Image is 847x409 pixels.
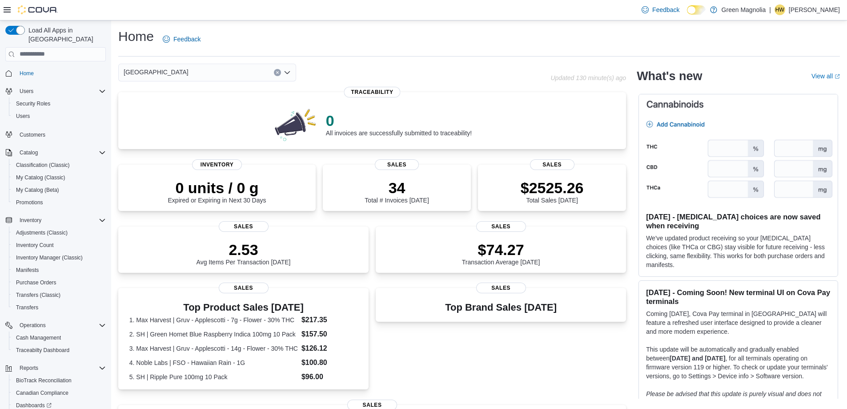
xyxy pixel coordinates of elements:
span: Reports [16,363,106,373]
span: Users [16,113,30,120]
dt: 3. Max Harvest | Gruv - Applescotti - 14g - Flower - 30% THC [129,344,298,353]
span: Adjustments (Classic) [16,229,68,236]
span: Load All Apps in [GEOGRAPHIC_DATA] [25,26,106,44]
button: Customers [2,128,109,141]
a: Traceabilty Dashboard [12,345,73,356]
div: Total # Invoices [DATE] [365,179,429,204]
span: Cash Management [16,334,61,341]
span: Customers [16,129,106,140]
a: Adjustments (Classic) [12,227,71,238]
p: Green Magnolia [722,4,766,15]
span: Inventory [16,215,106,226]
span: Transfers [12,302,106,313]
div: Avg Items Per Transaction [DATE] [197,241,291,266]
span: Catalog [16,147,106,158]
p: $2525.26 [521,179,584,197]
a: My Catalog (Beta) [12,185,63,195]
span: Security Roles [12,98,106,109]
h3: [DATE] - Coming Soon! New terminal UI on Cova Pay terminals [646,288,831,306]
a: Classification (Classic) [12,160,73,170]
div: Total Sales [DATE] [521,179,584,204]
span: Purchase Orders [16,279,56,286]
span: Users [20,88,33,95]
button: Purchase Orders [9,276,109,289]
dt: 1. Max Harvest | Gruv - Applescotti - 7g - Flower - 30% THC [129,316,298,324]
span: My Catalog (Beta) [12,185,106,195]
span: Home [16,68,106,79]
dt: 5. SH | Ripple Pure 100mg 10 Pack [129,373,298,381]
div: Heather Wheeler [775,4,785,15]
p: Coming [DATE], Cova Pay terminal in [GEOGRAPHIC_DATA] will feature a refreshed user interface des... [646,309,831,336]
a: View allExternal link [811,73,840,80]
span: Classification (Classic) [12,160,106,170]
button: Reports [16,363,42,373]
button: BioTrack Reconciliation [9,374,109,387]
span: Manifests [12,265,106,275]
dt: 4. Noble Labs | FSO - Hawaiian Rain - 1G [129,358,298,367]
h3: [DATE] - [MEDICAL_DATA] choices are now saved when receiving [646,212,831,230]
button: Classification (Classic) [9,159,109,171]
button: Canadian Compliance [9,387,109,399]
button: Inventory Manager (Classic) [9,251,109,264]
button: Users [16,86,37,97]
h2: What's new [637,69,702,83]
span: Reports [20,364,38,372]
span: Operations [20,322,46,329]
div: All invoices are successfully submitted to traceability! [326,112,472,137]
a: Feedback [159,30,204,48]
span: Canadian Compliance [12,388,106,398]
p: | [769,4,771,15]
a: Customers [16,130,49,140]
span: Sales [375,159,419,170]
p: We've updated product receiving so your [MEDICAL_DATA] choices (like THCa or CBG) stay visible fo... [646,234,831,269]
h3: Top Product Sales [DATE] [129,302,358,313]
span: Inventory Count [12,240,106,251]
span: Home [20,70,34,77]
button: Operations [16,320,49,331]
button: My Catalog (Classic) [9,171,109,184]
a: My Catalog (Classic) [12,172,69,183]
span: Adjustments (Classic) [12,227,106,238]
dt: 2. SH | Green Hornet Blue Raspberry Indica 100mg 10 Pack [129,330,298,339]
button: Inventory [2,214,109,227]
span: Sales [530,159,574,170]
a: Promotions [12,197,47,208]
a: Cash Management [12,332,64,343]
button: Operations [2,319,109,332]
a: Home [16,68,37,79]
h3: Top Brand Sales [DATE] [445,302,557,313]
button: Inventory Count [9,239,109,251]
button: Manifests [9,264,109,276]
a: Transfers [12,302,42,313]
span: Traceabilty Dashboard [16,347,69,354]
a: Users [12,111,33,121]
span: Dashboards [16,402,52,409]
span: BioTrack Reconciliation [12,375,106,386]
img: Cova [18,5,58,14]
span: Promotions [12,197,106,208]
em: Please be advised that this update is purely visual and does not impact payment functionality. [646,390,822,406]
button: Promotions [9,196,109,209]
span: Feedback [652,5,679,14]
span: Users [16,86,106,97]
p: $74.27 [462,241,540,259]
a: BioTrack Reconciliation [12,375,75,386]
span: My Catalog (Classic) [16,174,65,181]
p: This update will be automatically and gradually enabled between , for all terminals operating on ... [646,345,831,381]
a: Canadian Compliance [12,388,72,398]
span: Feedback [173,35,201,44]
dd: $126.12 [301,343,357,354]
svg: External link [835,74,840,79]
img: 0 [273,106,319,142]
dd: $96.00 [301,372,357,382]
div: Transaction Average [DATE] [462,241,540,266]
button: Reports [2,362,109,374]
p: 2.53 [197,241,291,259]
span: Cash Management [12,332,106,343]
button: Catalog [2,146,109,159]
span: Sales [476,221,526,232]
a: Inventory Count [12,240,57,251]
span: HW [775,4,784,15]
button: Clear input [274,69,281,76]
